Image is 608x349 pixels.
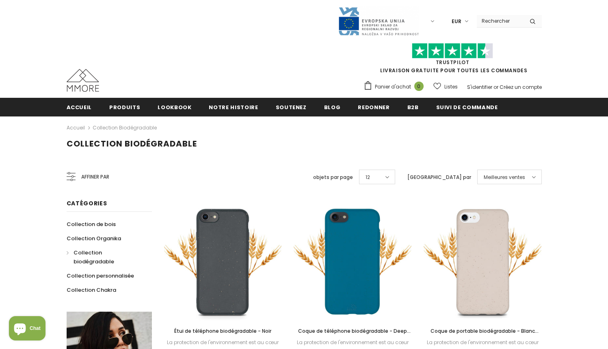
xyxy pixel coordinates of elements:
inbox-online-store-chat: Shopify online store chat [6,316,48,343]
a: B2B [407,98,419,116]
a: Collection Chakra [67,283,116,297]
img: Javni Razpis [338,6,419,36]
span: Blog [324,103,341,111]
span: Suivi de commande [436,103,498,111]
span: Collection biodégradable [74,249,114,265]
a: Blog [324,98,341,116]
a: Collection personnalisée [67,269,134,283]
a: Coque de portable biodégradable - Blanc naturel [424,327,541,336]
span: 0 [414,82,424,91]
a: Panier d'achat 0 [364,81,428,93]
img: Faites confiance aux étoiles pilotes [412,43,493,59]
span: Meilleures ventes [484,173,525,181]
span: Collection biodégradable [67,138,197,149]
span: Produits [109,103,140,111]
span: 12 [366,173,370,181]
a: Collection biodégradable [67,246,143,269]
a: Notre histoire [209,98,258,116]
img: Cas MMORE [67,69,99,92]
span: Panier d'achat [375,83,411,91]
a: soutenez [276,98,307,116]
label: objets par page [313,173,353,181]
span: EUR [452,17,461,26]
span: LIVRAISON GRATUITE POUR TOUTES LES COMMANDES [364,47,542,74]
a: Redonner [358,98,389,116]
span: B2B [407,103,419,111]
span: Étui de téléphone biodégradable - Noir [174,327,271,334]
a: Accueil [67,98,92,116]
a: Coque de téléphone biodégradable - Deep Sea Blue [294,327,411,336]
a: TrustPilot [436,59,470,66]
a: Produits [109,98,140,116]
a: S'identifier [467,84,492,90]
a: Collection de bois [67,217,116,231]
span: Coque de portable biodégradable - Blanc naturel [431,327,539,343]
span: Coque de téléphone biodégradable - Deep Sea Blue [298,327,411,343]
span: Accueil [67,103,92,111]
span: Lookbook [158,103,191,111]
a: Javni Razpis [338,17,419,24]
a: Collection Organika [67,231,121,246]
a: Listes [433,80,458,94]
a: Étui de téléphone biodégradable - Noir [164,327,282,336]
span: Collection de bois [67,220,116,228]
a: Accueil [67,123,85,133]
span: Notre histoire [209,103,258,111]
label: [GEOGRAPHIC_DATA] par [407,173,471,181]
a: Lookbook [158,98,191,116]
span: Collection personnalisée [67,272,134,280]
span: or [493,84,498,90]
span: Collection Organika [67,235,121,242]
a: Suivi de commande [436,98,498,116]
a: Créez un compte [500,84,542,90]
span: Listes [444,83,458,91]
span: Catégories [67,199,107,207]
input: Search Site [477,15,524,27]
a: Collection biodégradable [93,124,157,131]
span: Affiner par [81,172,109,181]
span: Collection Chakra [67,286,116,294]
span: Redonner [358,103,389,111]
span: soutenez [276,103,307,111]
